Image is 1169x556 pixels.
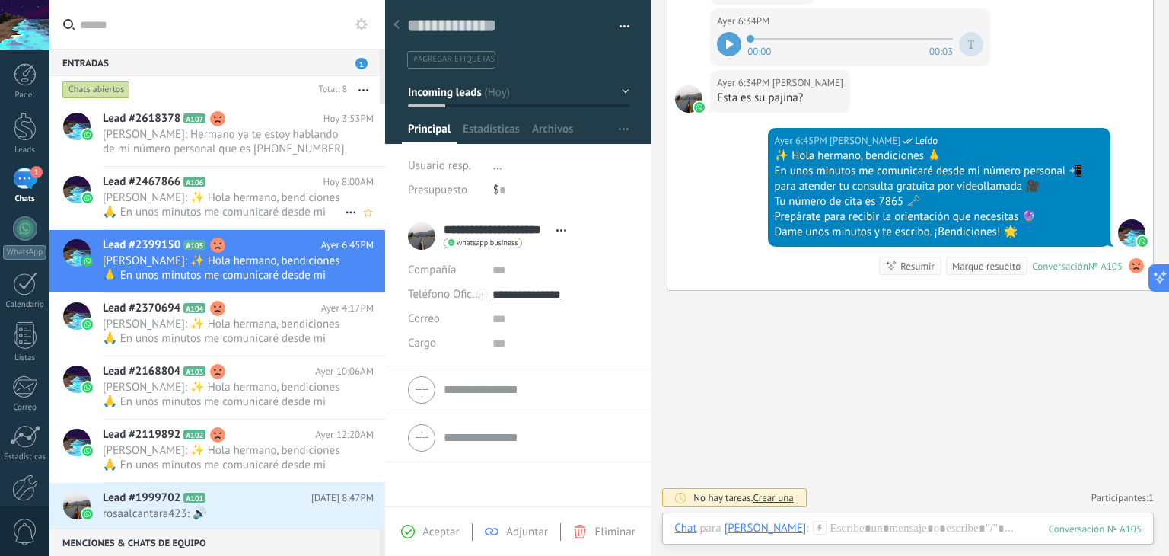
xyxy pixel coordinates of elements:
[49,104,385,166] a: Lead #2618378 A107 Hoy 3:53PM [PERSON_NAME]: Hermano ya te estoy hablando de mi número personal q...
[775,133,830,149] div: Ayer 6:45PM
[103,427,180,443] span: Lead #2119892
[693,491,794,504] div: No hay tareas.
[747,44,771,56] span: 00:00
[1118,219,1145,247] span: Julian Cortes
[408,337,436,349] span: Cargo
[457,239,518,247] span: whatsapp business
[929,44,953,56] span: 00:03
[3,300,47,310] div: Calendario
[408,307,440,331] button: Correo
[323,174,374,190] span: Hoy 8:00AM
[103,506,345,521] span: rosaalcantara423: 🔊
[49,230,385,292] a: Lead #2399150 A105 Ayer 6:45PM [PERSON_NAME]: ✨ Hola hermano, bendiciones 🙏 En unos minutos me co...
[183,113,205,123] span: A107
[1137,236,1148,247] img: waba.svg
[408,283,481,307] button: Teléfono Oficina
[321,238,374,253] span: Ayer 6:45PM
[408,287,487,302] span: Teléfono Oficina
[830,133,900,149] span: Julian Cortes (Oficina de Venta)
[900,259,935,273] div: Resumir
[103,254,345,283] span: [PERSON_NAME]: ✨ Hola hermano, bendiciones 🙏 En unos minutos me comunicaré desde mi número person...
[408,183,467,197] span: Presupuesto
[408,122,451,144] span: Principal
[700,521,721,536] span: para
[103,380,345,409] span: [PERSON_NAME]: ✨ Hola hermano, bendiciones 🙏 En unos minutos me comunicaré desde mi número person...
[30,166,43,178] span: 1
[82,446,93,456] img: waba.svg
[463,122,520,144] span: Estadísticas
[355,58,368,69] span: 1
[103,490,180,506] span: Lead #1999702
[775,149,1104,164] div: ✨ Hola hermano, bendiciones 🙏
[408,258,481,283] div: Compañía
[49,49,380,76] div: Entradas
[49,293,385,356] a: Lead #2370694 A104 Ayer 4:17PM [PERSON_NAME]: ✨ Hola hermana, bendiciones 🙏 En unos minutos me co...
[952,259,1021,273] div: Marque resuelto
[183,240,205,250] span: A105
[315,364,374,379] span: Ayer 10:06AM
[1148,491,1154,504] span: 1
[49,529,380,556] div: Menciones & Chats de equipo
[408,158,471,173] span: Usuario resp.
[413,54,495,65] span: #agregar etiquetas
[506,525,548,539] span: Adjuntar
[775,164,1104,194] div: En unos minutos me comunicaré desde mi número personal 📲 para atender tu consulta gratuita por vi...
[1091,491,1154,504] a: Participantes:1
[806,521,808,536] span: :
[183,493,205,503] span: A101
[408,178,482,203] div: Presupuesto
[82,319,93,330] img: waba.svg
[103,111,180,126] span: Lead #2618378
[3,452,47,462] div: Estadísticas
[103,127,345,156] span: [PERSON_NAME]: Hermano ya te estoy hablando de mi número personal que es [PHONE_NUMBER] respóndem...
[103,443,345,472] span: [PERSON_NAME]: ✨ Hola hermano, bendiciones 🙏 En unos minutos me comunicaré desde mi número person...
[82,509,93,519] img: waba.svg
[103,238,180,253] span: Lead #2399150
[62,81,130,99] div: Chats abiertos
[753,491,794,504] span: Crear una
[3,91,47,101] div: Panel
[82,193,93,203] img: waba.svg
[82,256,93,267] img: waba.svg
[49,483,385,532] a: Lead #1999702 A101 [DATE] 8:47PM rosaalcantara423: 🔊
[1049,522,1142,535] div: 105
[323,111,374,126] span: Hoy 3:53PM
[183,303,205,313] span: A104
[493,158,502,173] span: ...
[594,525,635,539] span: Eliminar
[103,174,180,190] span: Lead #2467866
[422,525,459,539] span: Aceptar
[775,209,1104,225] div: Prepárate para recibir la orientación que necesitas 🔮
[103,190,345,219] span: [PERSON_NAME]: ✨ Hola hermano, bendiciones 🙏 En unos minutos me comunicaré desde mi número person...
[772,75,843,91] span: Jose F Castellanos Jr
[82,129,93,140] img: waba.svg
[717,91,843,106] div: Esta es su pajina?
[408,154,482,178] div: Usuario resp.
[775,194,1104,209] div: Tu número de cita es 7865 🗝️
[103,301,180,316] span: Lead #2370694
[717,14,772,29] div: Ayer 6:34PM
[408,331,481,356] div: Cargo
[311,490,374,506] span: [DATE] 8:47PM
[103,317,345,346] span: [PERSON_NAME]: ✨ Hola hermana, bendiciones 🙏 En unos minutos me comunicaré desde mi número person...
[3,353,47,363] div: Listas
[532,122,573,144] span: Archivos
[103,364,180,379] span: Lead #2168804
[694,102,705,113] img: waba.svg
[3,403,47,413] div: Correo
[82,382,93,393] img: waba.svg
[493,178,629,203] div: $
[49,356,385,419] a: Lead #2168804 A103 Ayer 10:06AM [PERSON_NAME]: ✨ Hola hermano, bendiciones 🙏 En unos minutos me c...
[3,145,47,155] div: Leads
[1032,260,1088,273] div: Conversación
[183,366,205,376] span: A103
[183,177,205,187] span: A106
[3,245,46,260] div: WhatsApp
[49,420,385,482] a: Lead #2119892 A102 Ayer 12:20AM [PERSON_NAME]: ✨ Hola hermano, bendiciones 🙏 En unos minutos me c...
[49,167,385,229] a: Lead #2467866 A106 Hoy 8:00AM [PERSON_NAME]: ✨ Hola hermano, bendiciones 🙏 En unos minutos me com...
[725,521,807,535] div: Jose F Castellanos Jr
[313,82,347,97] div: Total: 8
[183,430,205,439] span: A102
[775,225,1104,240] div: Dame unos minutos y te escribo. ¡Bendiciones! 🌟
[321,301,374,316] span: Ayer 4:17PM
